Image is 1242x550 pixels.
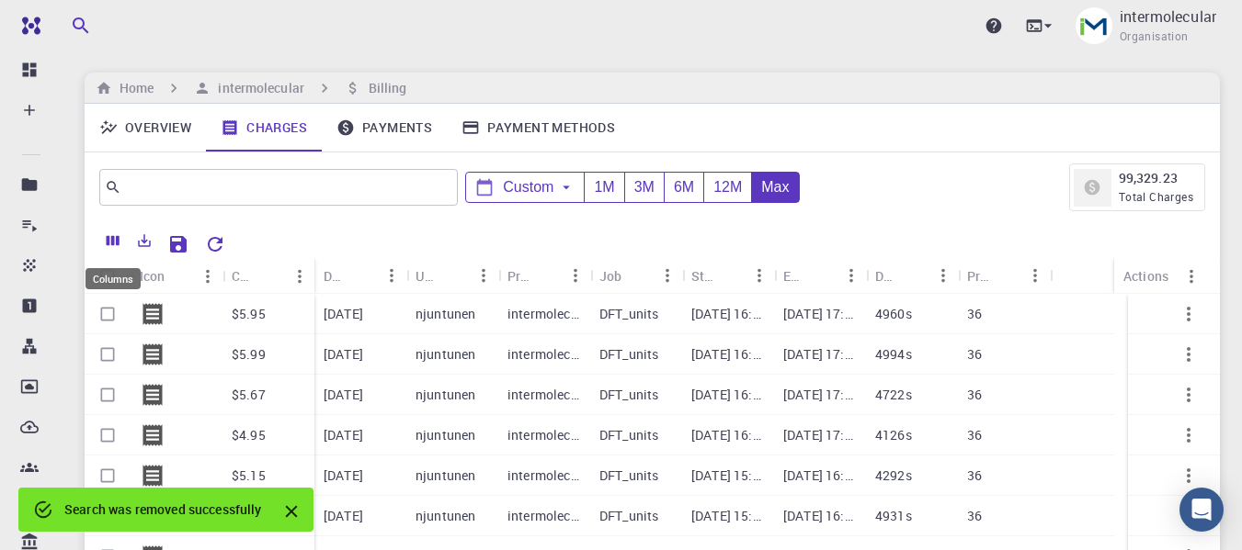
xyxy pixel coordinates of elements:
[361,78,407,98] h6: Billing
[967,426,982,444] p: 36
[97,226,129,255] button: Columns
[324,258,348,294] div: Date
[53,456,55,478] p: Teams
[232,426,266,444] p: $4.95
[774,258,866,294] div: End Time
[53,59,55,81] p: Dashboard
[624,173,664,203] div: 3M
[1119,189,1193,204] span: Total Charges
[507,507,581,525] p: intermolecular-alloy
[531,261,561,290] button: Sort
[751,173,798,203] div: Max
[197,226,234,263] button: Reset Explorer Settings
[324,305,363,323] p: [DATE]
[447,104,630,152] a: Payment Methods
[653,261,682,290] button: Menu
[929,261,958,290] button: Menu
[416,305,475,323] p: njuntunen
[53,174,55,196] p: Projects
[599,345,658,364] p: DFT_units
[416,258,439,294] div: Username
[691,426,765,444] p: [DATE] 16:16:54
[807,261,837,290] button: Sort
[406,258,498,294] div: Username
[232,305,266,323] p: $5.95
[507,305,581,323] p: intermolecular-alloy
[507,258,531,294] div: Project
[277,497,306,526] button: Close
[875,426,912,444] p: 4126s
[314,258,406,294] div: Date
[599,386,658,404] p: DFT_units
[1179,488,1224,532] div: Open Intercom Messenger
[85,268,141,289] div: Columns
[416,507,475,525] p: njuntunen
[53,295,55,317] p: Properties
[691,386,765,404] p: [DATE] 16:15:38
[53,254,55,276] p: Materials
[1114,258,1206,294] div: Actions
[691,345,765,364] p: [DATE] 16:12:26
[599,258,621,294] div: Job
[92,78,411,98] nav: breadcrumb
[416,345,475,364] p: njuntunen
[15,17,40,35] img: logo
[140,258,165,294] div: Icon
[53,376,55,398] p: Dropbox
[416,426,475,444] p: njuntunen
[507,386,581,404] p: intermolecular-alloy
[439,261,469,290] button: Sort
[745,261,774,290] button: Menu
[783,258,807,294] div: End Time
[991,261,1020,290] button: Sort
[783,507,857,525] p: [DATE] 16:29:51
[682,258,774,294] div: Start Time
[967,507,982,525] p: 36
[324,426,363,444] p: [DATE]
[783,386,857,404] p: [DATE] 17:34:20
[837,261,866,290] button: Menu
[1020,261,1050,290] button: Menu
[783,305,857,323] p: [DATE] 17:37:39
[232,466,266,485] p: $5.15
[958,258,1050,294] div: Processors
[899,261,929,290] button: Sort
[53,335,55,357] p: Workflows
[64,493,262,526] div: Search was removed successfully
[160,226,197,263] button: Save Explorer Settings
[416,466,475,485] p: njuntunen
[53,214,55,236] p: Jobs
[584,173,623,203] div: 1M
[324,507,363,525] p: [DATE]
[348,261,377,290] button: Sort
[1119,168,1193,188] h6: 99,329.23
[621,261,651,290] button: Sort
[691,305,765,323] p: [DATE] 16:14:59
[875,305,912,323] p: 4960s
[875,466,912,485] p: 4292s
[1123,258,1168,294] div: Actions
[599,466,658,485] p: DFT_units
[232,345,266,364] p: $5.99
[783,345,857,364] p: [DATE] 17:35:40
[222,258,314,294] div: Charge
[507,345,581,364] p: intermolecular-alloy
[783,466,857,485] p: [DATE] 16:40:13
[85,104,206,152] a: Overview
[599,507,658,525] p: DFT_units
[256,262,285,291] button: Sort
[324,345,363,364] p: [DATE]
[599,305,658,323] p: DFT_units
[1120,28,1189,46] span: Organisation
[377,261,406,290] button: Menu
[193,262,222,291] button: Menu
[664,173,703,203] div: 6M
[875,345,912,364] p: 4994s
[783,426,857,444] p: [DATE] 17:25:40
[507,466,581,485] p: intermolecular-alloy
[324,466,363,485] p: [DATE]
[703,173,751,203] div: 12M
[507,426,581,444] p: intermolecular-alloy
[967,466,982,485] p: 36
[866,258,958,294] div: Duration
